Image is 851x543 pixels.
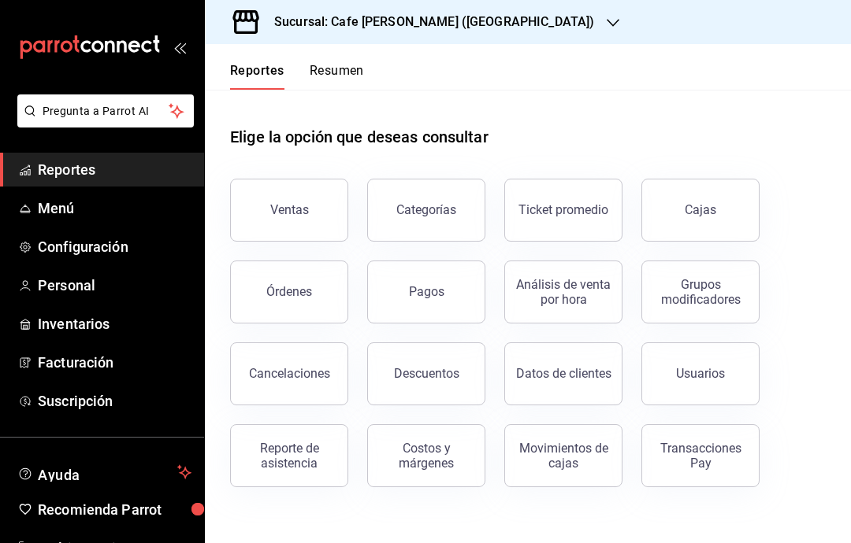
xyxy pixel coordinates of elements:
[518,202,608,217] div: Ticket promedio
[230,125,489,149] h1: Elige la opción que deseas consultar
[38,159,191,180] span: Reportes
[230,424,348,487] button: Reporte de asistencia
[367,342,485,405] button: Descuentos
[230,179,348,242] button: Ventas
[249,366,330,381] div: Cancelaciones
[504,424,622,487] button: Movimientos de cajas
[504,260,622,323] button: Análisis de venta por hora
[270,202,309,217] div: Ventas
[38,275,191,296] span: Personal
[676,366,725,381] div: Usuarios
[38,313,191,334] span: Inventarios
[310,63,364,90] button: Resumen
[409,284,444,299] div: Pagos
[230,63,284,90] button: Reportes
[516,366,611,381] div: Datos de clientes
[377,441,475,471] div: Costos y márgenes
[367,179,485,242] button: Categorías
[38,198,191,219] span: Menú
[685,201,717,220] div: Cajas
[240,441,338,471] div: Reporte de asistencia
[394,366,459,381] div: Descuentos
[652,441,749,471] div: Transacciones Pay
[504,179,622,242] button: Ticket promedio
[38,352,191,373] span: Facturación
[396,202,456,217] div: Categorías
[38,236,191,257] span: Configuración
[515,441,612,471] div: Movimientos de cajas
[367,260,485,323] button: Pagos
[641,179,760,242] a: Cajas
[230,63,364,90] div: navigation tabs
[17,94,194,127] button: Pregunta a Parrot AI
[515,277,612,307] div: Análisis de venta por hora
[641,260,760,323] button: Grupos modificadores
[652,277,749,307] div: Grupos modificadores
[38,499,191,520] span: Recomienda Parrot
[504,342,622,405] button: Datos de clientes
[173,41,186,54] button: open_drawer_menu
[641,342,760,405] button: Usuarios
[43,103,169,120] span: Pregunta a Parrot AI
[230,260,348,323] button: Órdenes
[367,424,485,487] button: Costos y márgenes
[641,424,760,487] button: Transacciones Pay
[38,390,191,412] span: Suscripción
[11,114,194,131] a: Pregunta a Parrot AI
[38,463,171,482] span: Ayuda
[266,284,312,299] div: Órdenes
[262,13,594,31] h3: Sucursal: Cafe [PERSON_NAME] ([GEOGRAPHIC_DATA])
[230,342,348,405] button: Cancelaciones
